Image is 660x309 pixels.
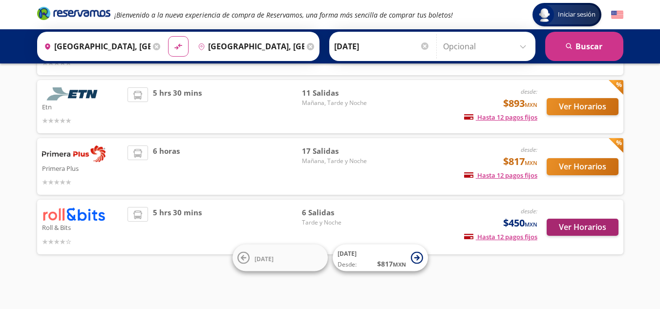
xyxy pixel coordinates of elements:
[37,6,110,23] a: Brand Logo
[302,99,370,107] span: Mañana, Tarde y Noche
[302,87,370,99] span: 11 Salidas
[338,260,357,269] span: Desde:
[334,34,430,59] input: Elegir Fecha
[503,216,537,230] span: $450
[545,32,623,61] button: Buscar
[393,261,406,268] small: MXN
[503,154,537,169] span: $817
[42,162,123,174] p: Primera Plus
[554,10,599,20] span: Iniciar sesión
[302,145,370,157] span: 17 Salidas
[42,101,123,112] p: Etn
[37,6,110,21] i: Brand Logo
[443,34,531,59] input: Opcional
[464,232,537,241] span: Hasta 12 pagos fijos
[40,34,150,59] input: Buscar Origen
[42,207,106,221] img: Roll & Bits
[338,249,357,258] span: [DATE]
[611,9,623,21] button: English
[525,101,537,108] small: MXN
[525,159,537,166] small: MXN
[153,207,202,247] span: 5 hrs 30 mins
[503,96,537,111] span: $893
[255,254,274,263] span: [DATE]
[302,157,370,165] span: Mañana, Tarde y Noche
[194,34,304,59] input: Buscar Destino
[547,98,618,115] button: Ver Horarios
[42,221,123,233] p: Roll & Bits
[302,218,370,227] span: Tarde y Noche
[525,221,537,228] small: MXN
[153,145,180,187] span: 6 horas
[302,207,370,218] span: 6 Salidas
[377,259,406,269] span: $ 817
[464,171,537,180] span: Hasta 12 pagos fijos
[547,158,618,175] button: Ver Horarios
[42,87,106,101] img: Etn
[42,145,106,162] img: Primera Plus
[521,87,537,96] em: desde:
[521,207,537,215] em: desde:
[153,87,202,126] span: 5 hrs 30 mins
[333,245,428,271] button: [DATE]Desde:$817MXN
[521,145,537,154] em: desde:
[464,113,537,122] span: Hasta 12 pagos fijos
[547,219,618,236] button: Ver Horarios
[114,10,453,20] em: ¡Bienvenido a la nueva experiencia de compra de Reservamos, una forma más sencilla de comprar tus...
[233,245,328,271] button: [DATE]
